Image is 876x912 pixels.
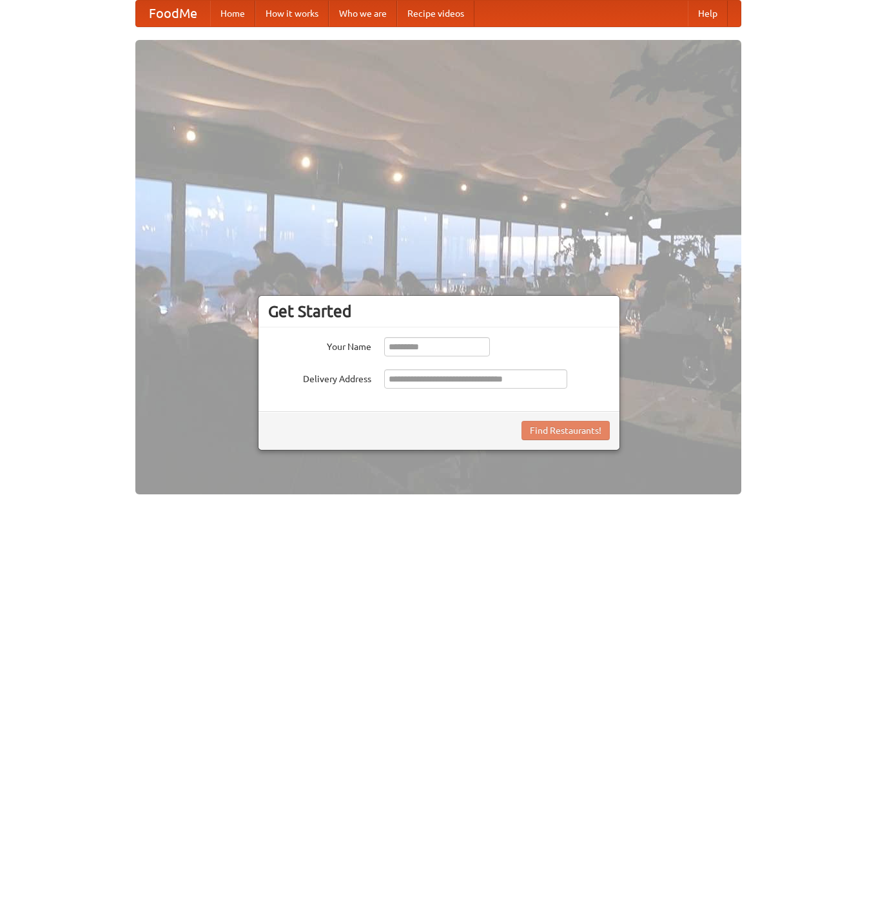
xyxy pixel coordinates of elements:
[255,1,329,26] a: How it works
[329,1,397,26] a: Who we are
[521,421,610,440] button: Find Restaurants!
[268,302,610,321] h3: Get Started
[397,1,474,26] a: Recipe videos
[210,1,255,26] a: Home
[268,337,371,353] label: Your Name
[136,1,210,26] a: FoodMe
[688,1,728,26] a: Help
[268,369,371,385] label: Delivery Address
